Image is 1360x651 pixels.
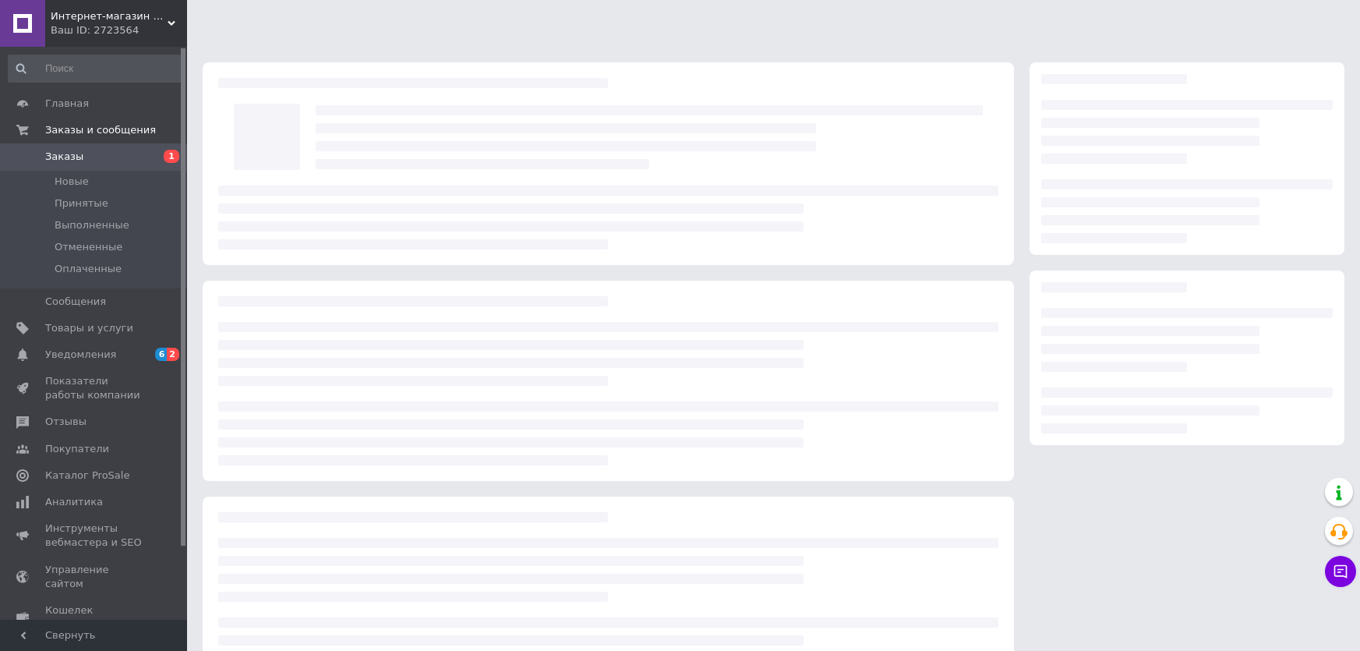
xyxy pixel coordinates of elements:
span: Оплаченные [55,262,122,276]
span: Выполненные [55,218,129,232]
span: 1 [164,150,179,163]
span: Инструменты вебмастера и SEO [45,522,144,550]
span: Отзывы [45,415,87,429]
span: Уведомления [45,348,116,362]
span: Покупатели [45,442,109,456]
button: Чат с покупателем [1325,556,1356,587]
span: Аналитика [45,495,103,509]
span: Заказы [45,150,83,164]
span: Показатели работы компании [45,374,144,402]
span: Заказы и сообщения [45,123,156,137]
span: Управление сайтом [45,563,144,591]
span: Сообщения [45,295,106,309]
span: Главная [45,97,89,111]
span: Новые [55,175,89,189]
div: Ваш ID: 2723564 [51,23,187,37]
span: 2 [167,348,179,361]
span: 6 [155,348,168,361]
span: Интернет-магазин "ЭВРИКА" [51,9,168,23]
span: Каталог ProSale [45,469,129,483]
span: Кошелек компании [45,603,144,632]
span: Товары и услуги [45,321,133,335]
input: Поиск [8,55,183,83]
span: Отмененные [55,240,122,254]
span: Принятые [55,196,108,211]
